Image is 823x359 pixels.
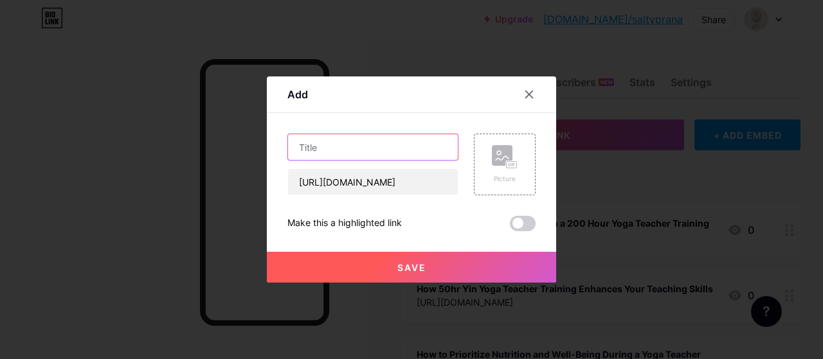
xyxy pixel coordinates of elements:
input: URL [288,169,458,195]
span: Save [397,262,426,273]
div: Make this a highlighted link [287,216,402,231]
input: Title [288,134,458,160]
div: Picture [492,174,518,184]
div: Add [287,87,308,102]
button: Save [267,252,556,283]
